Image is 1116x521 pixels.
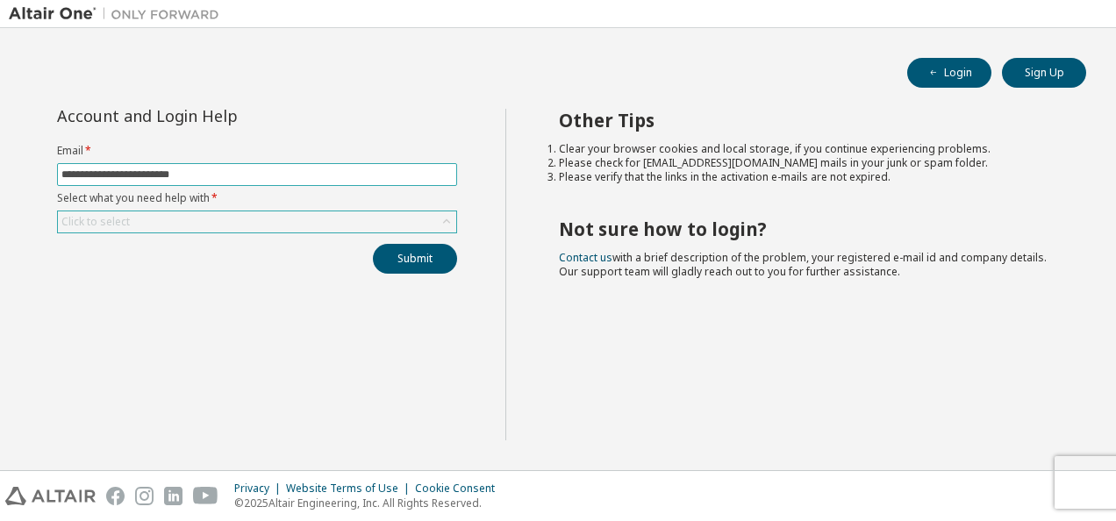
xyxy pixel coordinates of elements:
[61,215,130,229] div: Click to select
[559,218,1055,240] h2: Not sure how to login?
[559,250,612,265] a: Contact us
[234,496,505,510] p: © 2025 Altair Engineering, Inc. All Rights Reserved.
[559,109,1055,132] h2: Other Tips
[907,58,991,88] button: Login
[559,156,1055,170] li: Please check for [EMAIL_ADDRESS][DOMAIN_NAME] mails in your junk or spam folder.
[415,482,505,496] div: Cookie Consent
[1002,58,1086,88] button: Sign Up
[9,5,228,23] img: Altair One
[193,487,218,505] img: youtube.svg
[559,170,1055,184] li: Please verify that the links in the activation e-mails are not expired.
[234,482,286,496] div: Privacy
[106,487,125,505] img: facebook.svg
[559,250,1047,279] span: with a brief description of the problem, your registered e-mail id and company details. Our suppo...
[5,487,96,505] img: altair_logo.svg
[135,487,154,505] img: instagram.svg
[559,142,1055,156] li: Clear your browser cookies and local storage, if you continue experiencing problems.
[286,482,415,496] div: Website Terms of Use
[58,211,456,232] div: Click to select
[164,487,182,505] img: linkedin.svg
[57,191,457,205] label: Select what you need help with
[57,109,377,123] div: Account and Login Help
[373,244,457,274] button: Submit
[57,144,457,158] label: Email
